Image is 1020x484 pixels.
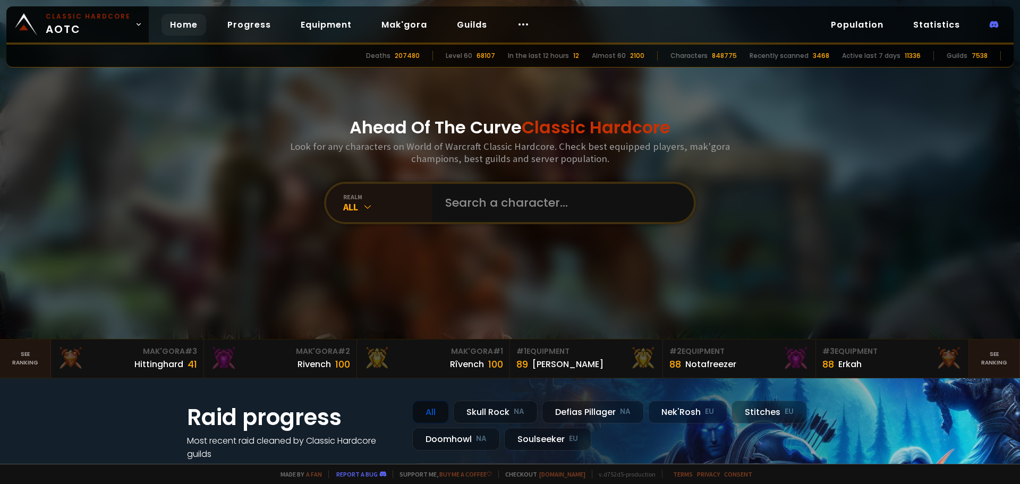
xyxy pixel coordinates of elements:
[357,339,510,378] a: Mak'Gora#1Rîvench100
[822,346,962,357] div: Equipment
[822,14,892,36] a: Population
[673,470,693,478] a: Terms
[813,51,829,61] div: 3468
[822,346,835,356] span: # 3
[573,51,579,61] div: 12
[712,51,737,61] div: 848775
[219,14,279,36] a: Progress
[724,470,752,478] a: Consent
[685,358,736,371] div: Notafreezer
[663,339,816,378] a: #2Equipment88Notafreezer
[504,428,591,451] div: Soulseeker
[785,406,794,417] small: EU
[822,357,834,371] div: 88
[187,401,399,434] h1: Raid progress
[670,51,708,61] div: Characters
[476,434,487,444] small: NA
[448,14,496,36] a: Guilds
[669,346,682,356] span: # 2
[373,14,436,36] a: Mak'gora
[274,470,322,478] span: Made by
[187,461,256,473] a: See all progress
[905,14,968,36] a: Statistics
[750,51,809,61] div: Recently scanned
[669,357,681,371] div: 88
[705,406,714,417] small: EU
[350,115,670,140] h1: Ahead Of The Curve
[343,193,432,201] div: realm
[508,51,569,61] div: In the last 12 hours
[363,346,503,357] div: Mak'Gora
[669,346,809,357] div: Equipment
[516,346,656,357] div: Equipment
[210,346,350,357] div: Mak'Gora
[57,346,197,357] div: Mak'Gora
[46,12,131,37] span: AOTC
[412,428,500,451] div: Doomhowl
[477,51,495,61] div: 68107
[516,346,526,356] span: # 1
[46,12,131,21] small: Classic Hardcore
[450,358,484,371] div: Rîvench
[395,51,420,61] div: 207480
[648,401,727,423] div: Nek'Rosh
[947,51,967,61] div: Guilds
[493,346,503,356] span: # 1
[630,51,644,61] div: 2100
[498,470,585,478] span: Checkout
[453,401,538,423] div: Skull Rock
[204,339,357,378] a: Mak'Gora#2Rivench100
[732,401,807,423] div: Stitches
[439,184,681,222] input: Search a character...
[338,346,350,356] span: # 2
[412,401,449,423] div: All
[816,339,969,378] a: #3Equipment88Erkah
[516,357,528,371] div: 89
[969,339,1020,378] a: Seeranking
[185,346,197,356] span: # 3
[510,339,663,378] a: #1Equipment89[PERSON_NAME]
[335,357,350,371] div: 100
[51,339,204,378] a: Mak'Gora#3Hittinghard41
[592,470,656,478] span: v. d752d5 - production
[488,357,503,371] div: 100
[697,470,720,478] a: Privacy
[522,115,670,139] span: Classic Hardcore
[188,357,197,371] div: 41
[393,470,492,478] span: Support me,
[446,51,472,61] div: Level 60
[842,51,900,61] div: Active last 7 days
[336,470,378,478] a: Report a bug
[343,201,432,213] div: All
[286,140,734,165] h3: Look for any characters on World of Warcraft Classic Hardcore. Check best equipped players, mak'g...
[134,358,183,371] div: Hittinghard
[539,470,585,478] a: [DOMAIN_NAME]
[620,406,631,417] small: NA
[6,6,149,43] a: Classic HardcoreAOTC
[297,358,331,371] div: Rivench
[161,14,206,36] a: Home
[838,358,862,371] div: Erkah
[905,51,921,61] div: 11336
[306,470,322,478] a: a fan
[972,51,988,61] div: 7538
[532,358,603,371] div: [PERSON_NAME]
[569,434,578,444] small: EU
[592,51,626,61] div: Almost 60
[542,401,644,423] div: Defias Pillager
[366,51,390,61] div: Deaths
[187,434,399,461] h4: Most recent raid cleaned by Classic Hardcore guilds
[514,406,524,417] small: NA
[292,14,360,36] a: Equipment
[439,470,492,478] a: Buy me a coffee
